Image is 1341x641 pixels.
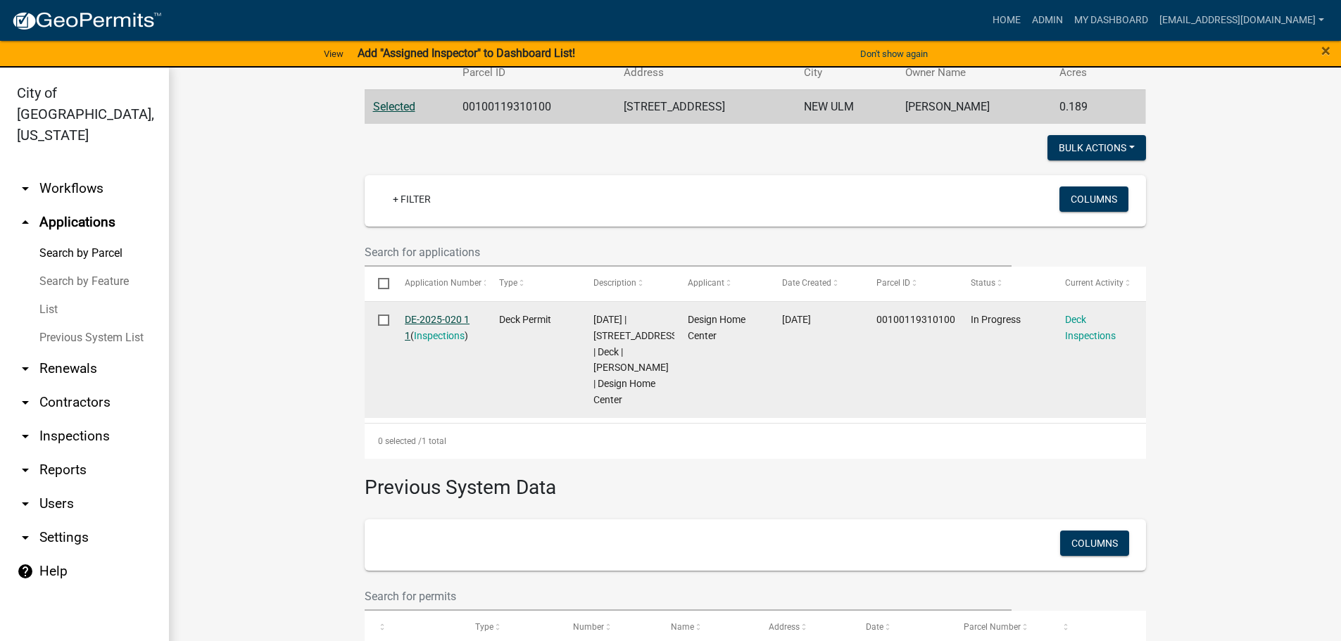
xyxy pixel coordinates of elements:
[688,314,745,341] span: Design Home Center
[486,267,580,300] datatable-header-cell: Type
[1051,89,1119,124] td: 0.189
[615,89,795,124] td: [STREET_ADDRESS]
[391,267,486,300] datatable-header-cell: Application Number
[1321,41,1330,61] span: ×
[405,312,472,344] div: ( )
[414,330,465,341] a: Inspections
[876,278,910,288] span: Parcel ID
[971,314,1021,325] span: In Progress
[769,622,800,632] span: Address
[674,267,769,300] datatable-header-cell: Applicant
[688,278,724,288] span: Applicant
[593,278,636,288] span: Description
[499,278,517,288] span: Type
[1065,314,1116,341] a: Deck Inspections
[1051,56,1119,89] th: Acres
[454,89,615,124] td: 00100119310100
[1059,186,1128,212] button: Columns
[615,56,795,89] th: Address
[17,563,34,580] i: help
[17,360,34,377] i: arrow_drop_down
[499,314,551,325] span: Deck Permit
[866,622,883,632] span: Date
[876,314,955,325] span: 00100119310100
[475,622,493,632] span: Type
[1321,42,1330,59] button: Close
[1154,7,1330,34] a: [EMAIL_ADDRESS][DOMAIN_NAME]
[17,529,34,546] i: arrow_drop_down
[405,314,470,341] a: DE-2025-020 1 1
[17,428,34,445] i: arrow_drop_down
[897,89,1051,124] td: [PERSON_NAME]
[1026,7,1069,34] a: Admin
[855,42,933,65] button: Don't show again
[897,56,1051,89] th: Owner Name
[17,214,34,231] i: arrow_drop_up
[971,278,995,288] span: Status
[1060,531,1129,556] button: Columns
[1065,278,1123,288] span: Current Activity
[782,278,831,288] span: Date Created
[318,42,349,65] a: View
[593,314,680,405] span: 08/13/2025 | 1116 GARDEN ST N | Deck | DEBORAH K KUCK | Design Home Center
[795,56,898,89] th: City
[365,267,391,300] datatable-header-cell: Select
[573,622,604,632] span: Number
[964,622,1021,632] span: Parcel Number
[957,267,1052,300] datatable-header-cell: Status
[378,436,422,446] span: 0 selected /
[365,582,1012,611] input: Search for permits
[17,495,34,512] i: arrow_drop_down
[671,622,694,632] span: Name
[365,238,1012,267] input: Search for applications
[17,462,34,478] i: arrow_drop_down
[405,278,481,288] span: Application Number
[1069,7,1154,34] a: My Dashboard
[1047,135,1146,160] button: Bulk Actions
[863,267,957,300] datatable-header-cell: Parcel ID
[580,267,674,300] datatable-header-cell: Description
[17,394,34,411] i: arrow_drop_down
[454,56,615,89] th: Parcel ID
[17,180,34,197] i: arrow_drop_down
[382,186,442,212] a: + Filter
[782,314,811,325] span: 08/08/2025
[795,89,898,124] td: NEW ULM
[365,424,1146,459] div: 1 total
[358,46,575,60] strong: Add "Assigned Inspector" to Dashboard List!
[987,7,1026,34] a: Home
[373,100,415,113] a: Selected
[1052,267,1146,300] datatable-header-cell: Current Activity
[769,267,863,300] datatable-header-cell: Date Created
[365,459,1146,502] h3: Previous System Data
